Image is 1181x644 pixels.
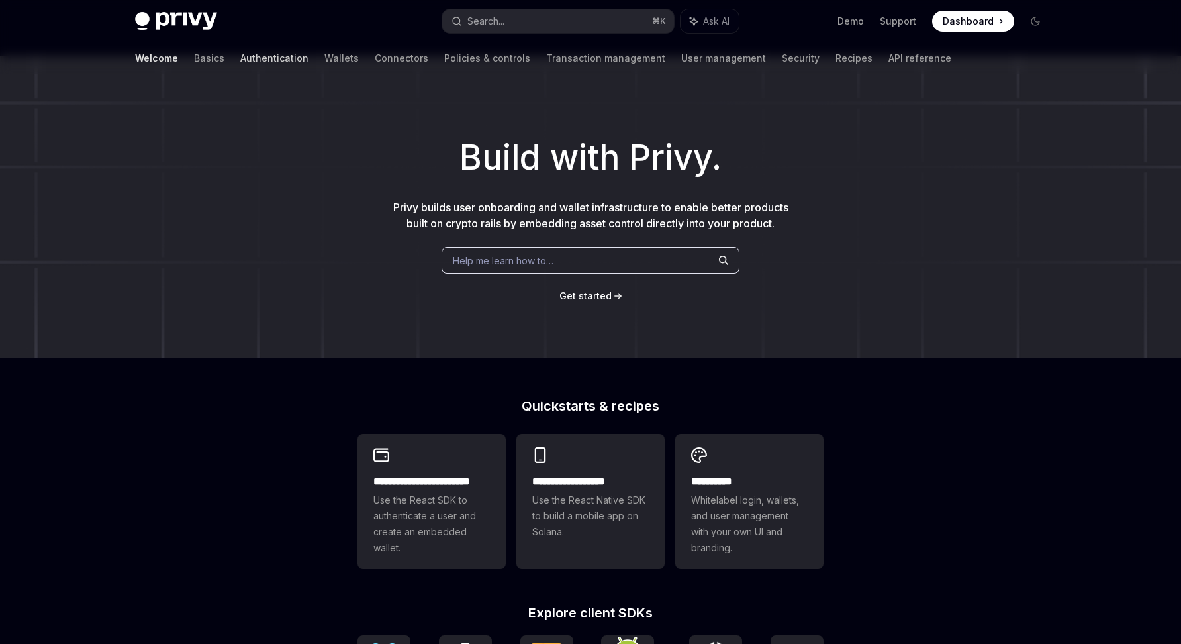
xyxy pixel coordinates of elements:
a: Demo [837,15,864,28]
span: ⌘ K [652,16,666,27]
a: Get started [559,290,612,303]
a: Recipes [835,42,873,74]
a: Welcome [135,42,178,74]
h2: Quickstarts & recipes [357,400,824,413]
a: User management [681,42,766,74]
span: Whitelabel login, wallets, and user management with your own UI and branding. [691,492,808,556]
a: Security [782,42,820,74]
a: **** **** **** ***Use the React Native SDK to build a mobile app on Solana. [516,434,665,569]
a: Dashboard [932,11,1014,32]
span: Use the React Native SDK to build a mobile app on Solana. [532,492,649,540]
a: Policies & controls [444,42,530,74]
span: Dashboard [943,15,994,28]
h1: Build with Privy. [21,132,1160,184]
a: Basics [194,42,224,74]
a: Authentication [240,42,308,74]
a: **** *****Whitelabel login, wallets, and user management with your own UI and branding. [675,434,824,569]
span: Get started [559,290,612,301]
span: Help me learn how to… [453,254,553,268]
a: Wallets [324,42,359,74]
a: Transaction management [546,42,665,74]
a: Connectors [375,42,428,74]
h2: Explore client SDKs [357,606,824,619]
button: Toggle dark mode [1025,11,1046,32]
a: Support [880,15,916,28]
div: Search... [467,13,504,29]
span: Use the React SDK to authenticate a user and create an embedded wallet. [373,492,490,556]
a: API reference [888,42,951,74]
button: Search...⌘K [442,9,674,33]
span: Ask AI [703,15,730,28]
button: Ask AI [681,9,739,33]
img: dark logo [135,12,217,30]
span: Privy builds user onboarding and wallet infrastructure to enable better products built on crypto ... [393,201,788,230]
